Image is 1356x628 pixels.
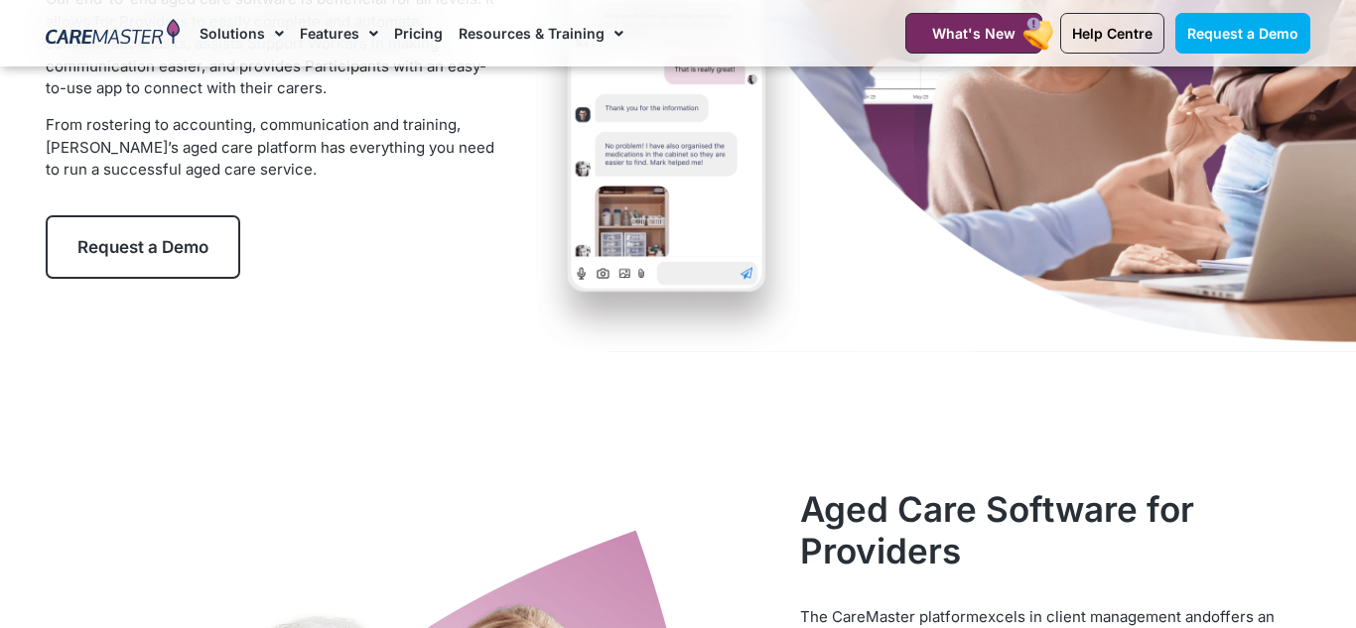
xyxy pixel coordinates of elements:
a: Request a Demo [1175,13,1310,54]
a: Help Centre [1060,13,1164,54]
span: From rostering to accounting, communication and training, [PERSON_NAME]’s aged care platform has ... [46,115,494,179]
span: Request a Demo [77,237,208,257]
a: What's New [905,13,1042,54]
span: The CareMaster platform [800,607,979,626]
img: CareMaster Logo [46,19,180,49]
span: What's New [932,25,1016,42]
span: Help Centre [1072,25,1153,42]
a: Request a Demo [46,215,240,279]
h2: Aged Care Software for Providers [800,488,1310,571]
span: Request a Demo [1187,25,1298,42]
